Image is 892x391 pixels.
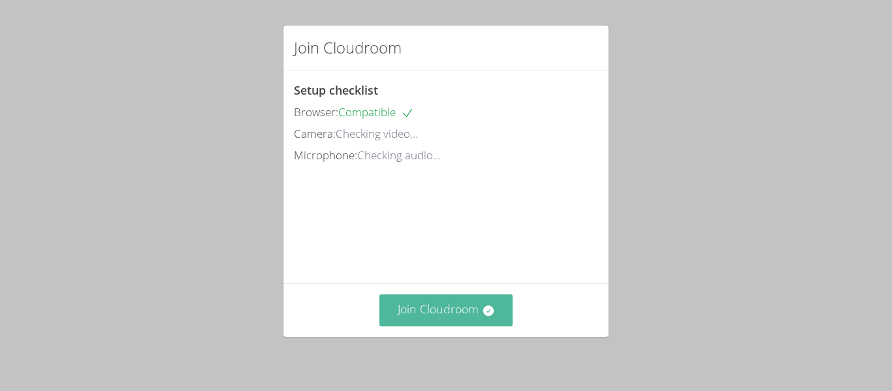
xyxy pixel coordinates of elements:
[294,104,338,119] span: Browser:
[294,148,357,163] span: Microphone:
[379,294,513,326] button: Join Cloudroom
[294,36,402,59] h2: Join Cloudroom
[294,126,336,141] span: Camera:
[338,104,414,119] span: Compatible
[336,126,418,141] span: Checking video...
[357,148,441,163] span: Checking audio...
[294,82,378,98] span: Setup checklist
